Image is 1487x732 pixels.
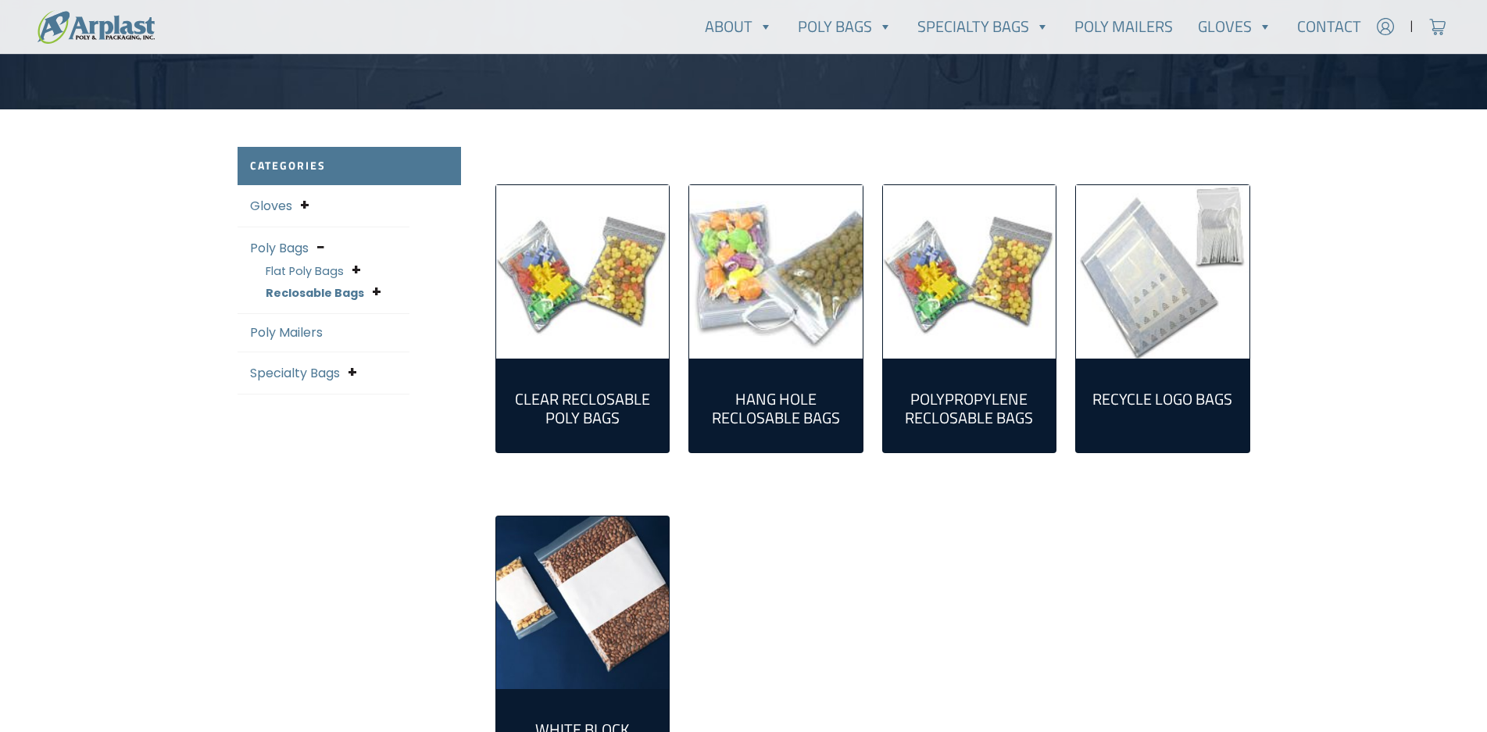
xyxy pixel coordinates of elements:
a: Poly Mailers [1062,11,1185,42]
a: Visit product category Clear Reclosable Poly Bags [496,185,670,359]
a: Poly Bags [250,239,309,257]
h2: Categories [238,147,461,185]
a: Visit product category White Block Reclosable Bags [496,516,670,690]
a: Gloves [1185,11,1285,42]
img: Hang Hole Reclosable Bags [689,185,863,359]
img: Recycle Logo Bags [1076,185,1249,359]
span: | [1410,17,1414,36]
img: logo [38,10,155,44]
h2: Hang Hole Reclosable Bags [702,390,850,427]
a: Visit product category Hang Hole Reclosable Bags [702,371,850,440]
a: Flat Poly Bags [266,263,344,279]
a: About [692,11,785,42]
h2: Clear Reclosable Poly Bags [509,390,657,427]
img: Clear Reclosable Poly Bags [496,185,670,359]
a: Specialty Bags [250,364,340,382]
a: Visit product category Recycle Logo Bags [1076,185,1249,359]
a: Gloves [250,197,292,215]
img: Polypropylene Reclosable Bags [883,185,1056,359]
a: Visit product category Hang Hole Reclosable Bags [689,185,863,359]
a: Poly Mailers [250,323,323,341]
a: Visit product category Polypropylene Reclosable Bags [883,185,1056,359]
a: Poly Bags [785,11,905,42]
img: White Block Reclosable Bags [496,516,670,690]
a: Reclosable Bags [266,285,364,301]
a: Visit product category Recycle Logo Bags [1088,371,1237,421]
h2: Polypropylene Reclosable Bags [895,390,1044,427]
a: Visit product category Clear Reclosable Poly Bags [509,371,657,440]
a: Specialty Bags [905,11,1062,42]
h2: Recycle Logo Bags [1088,390,1237,409]
a: Visit product category Polypropylene Reclosable Bags [895,371,1044,440]
a: Contact [1285,11,1374,42]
